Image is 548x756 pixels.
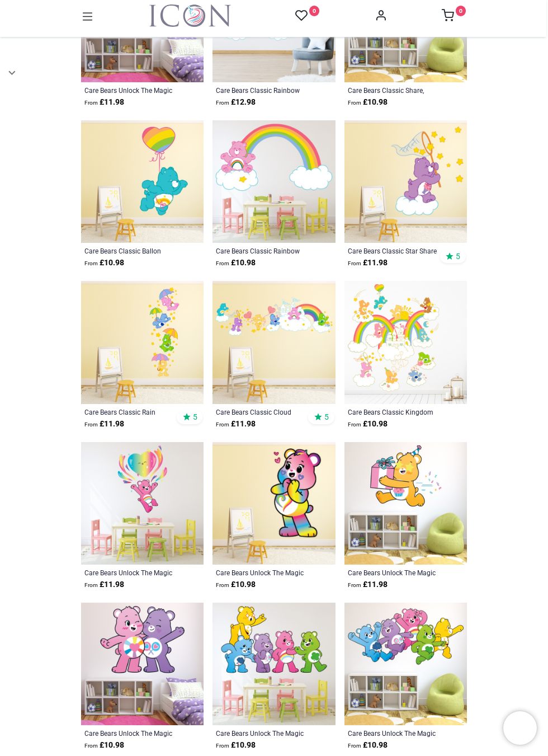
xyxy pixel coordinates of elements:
span: From [348,421,361,428]
a: Care Bears Classic Cloud Castle [216,407,309,416]
strong: £ 11.98 [348,257,388,269]
a: Account Info [375,12,387,21]
img: Care Bears Classic Ballon Wish Bear Wall Sticker [81,120,204,243]
a: Care Bears Classic Rainbow [216,86,309,95]
a: Care Bears Classic Kingdom of Caring [348,407,441,416]
a: Care Bears Unlock The Magic Cheer Bear & Rainbow Heart [84,568,177,577]
span: 5 [193,412,197,422]
a: Care Bears Classic Rainbow Cheer Bear [216,246,309,255]
span: From [84,421,98,428]
strong: £ 10.98 [84,740,124,751]
span: From [84,743,98,749]
img: Care Bears Classic Kingdom of Caring Wall Sticker [344,281,467,403]
img: Icon Wall Stickers [149,4,231,27]
img: Care Bears Unlock The Magic Birthday Bear Wall Sticker [344,442,467,565]
strong: £ 10.98 [216,257,256,269]
span: From [84,582,98,588]
span: From [348,582,361,588]
a: Care Bears Classic Share, Funshine & Cheer Bears [348,86,441,95]
a: Logo of Icon Wall Stickers [149,4,231,27]
a: Care Bears Classic Star Share Bear [348,246,441,255]
strong: £ 10.98 [348,97,388,108]
span: From [216,743,229,749]
span: From [216,421,229,428]
img: Care Bears Classic Cloud Castle Wall Sticker [212,281,335,403]
span: From [84,100,98,106]
strong: £ 10.98 [216,740,256,751]
a: Care Bears Unlock The Magic Togetherness Bear & Love Hearts [216,568,309,577]
strong: £ 10.98 [84,257,124,269]
sup: 0 [456,6,466,16]
a: 0 [295,9,320,23]
strong: £ 11.98 [84,419,124,430]
span: From [348,100,361,106]
img: Care Bears Classic Rain Wall Sticker [81,281,204,403]
a: Care Bears Unlock The Magic Birthday Bear [348,568,441,577]
strong: £ 11.98 [84,579,124,590]
span: From [216,260,229,266]
img: Care Bears Unlock The Magic Cheer Bear & Rainbow Heart Wall Sticker [81,442,204,565]
span: From [216,100,229,106]
strong: £ 10.98 [348,419,388,430]
span: 5 [456,251,460,261]
img: Care Bears Unlock The Magic Share Bear & Hopeful Heart Bear Wall Sticker [81,603,204,725]
span: From [348,743,361,749]
img: Care Bears Classic Rainbow Cheer Bear Wall Sticker [212,120,335,243]
strong: £ 11.98 [348,579,388,590]
strong: £ 12.98 [216,97,256,108]
strong: £ 10.98 [348,740,388,751]
a: Care Bears Unlock The Magic Share Bear & Hopeful Heart Bear [84,729,177,738]
iframe: Brevo live chat [503,711,537,745]
sup: 0 [309,6,320,16]
a: 0 [442,12,466,21]
span: From [84,260,98,266]
span: From [348,260,361,266]
img: Care Bears Classic Star Share Bear Wall Sticker [344,120,467,243]
span: From [216,582,229,588]
img: Care Bears Unlock The Magic Childrens Wall Sticker [344,603,467,725]
span: 5 [324,412,329,422]
strong: £ 11.98 [216,419,256,430]
a: Care Bears Classic Ballon Wish Bear [84,246,177,255]
strong: £ 10.98 [216,579,256,590]
a: Care Bears Unlock The Magic [216,729,309,738]
a: Care Bears Unlock The Magic Cheer Bear & Togetherness Bear [84,86,177,95]
img: Care Bears Unlock The Magic Togetherness Bear & Love Hearts Wall Sticker [212,442,335,565]
a: Care Bears Unlock The Magic Childrens [348,729,441,738]
strong: £ 11.98 [84,97,124,108]
a: Care Bears Classic Rain [84,407,177,416]
img: Care Bears Unlock The Magic Wall Sticker [212,603,335,725]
